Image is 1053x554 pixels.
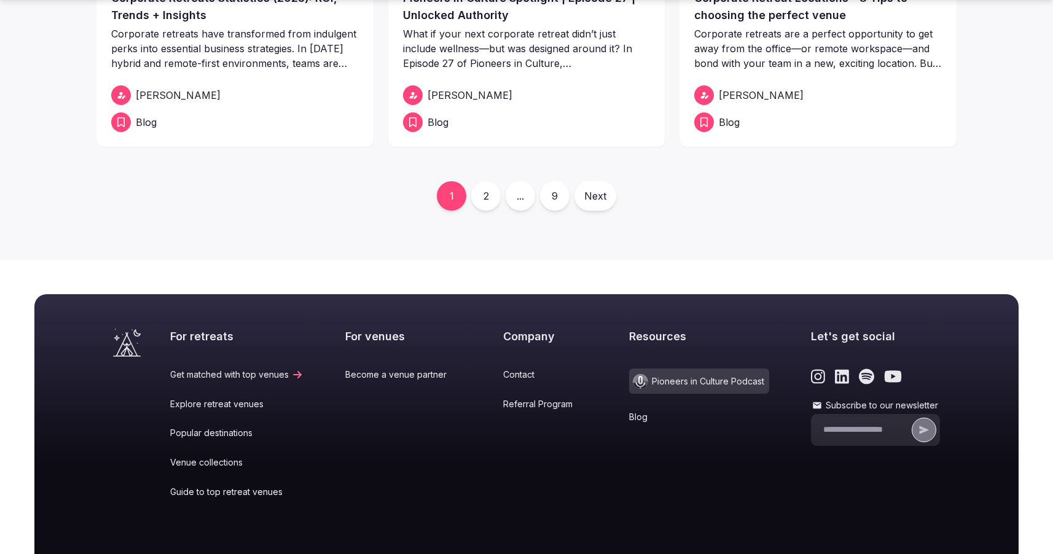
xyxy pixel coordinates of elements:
a: Contact [503,369,587,381]
span: [PERSON_NAME] [136,88,221,103]
a: Link to the retreats and venues Youtube page [884,369,902,384]
a: Next [574,181,616,211]
a: Venue collections [170,456,303,469]
a: Blog [403,112,651,132]
label: Subscribe to our newsletter [811,399,940,412]
span: [PERSON_NAME] [719,88,804,103]
a: [PERSON_NAME] [111,85,359,105]
p: Corporate retreats have transformed from indulgent perks into essential business strategies. In [... [111,26,359,71]
a: Guide to top retreat venues [170,486,303,498]
a: Visit the homepage [113,329,141,357]
p: Corporate retreats are a perfect opportunity to get away from the office—or remote workspace—and ... [694,26,942,71]
a: 9 [540,181,570,211]
a: Popular destinations [170,427,303,439]
h2: For venues [345,329,461,344]
a: Pioneers in Culture Podcast [629,369,769,394]
a: Get matched with top venues [170,369,303,381]
p: What if your next corporate retreat didn’t just include wellness—but was designed around it? In E... [403,26,651,71]
a: Blog [629,411,769,423]
span: [PERSON_NAME] [428,88,512,103]
h2: Resources [629,329,769,344]
a: Become a venue partner [345,369,461,381]
a: Blog [111,112,359,132]
a: Blog [694,112,942,132]
a: Referral Program [503,398,587,410]
a: Link to the retreats and venues Spotify page [859,369,874,384]
span: Blog [136,115,157,130]
h2: Company [503,329,587,344]
a: [PERSON_NAME] [403,85,651,105]
a: Link to the retreats and venues Instagram page [811,369,825,384]
span: Blog [719,115,740,130]
h2: Let's get social [811,329,940,344]
span: Blog [428,115,448,130]
a: Link to the retreats and venues LinkedIn page [835,369,849,384]
a: [PERSON_NAME] [694,85,942,105]
h2: For retreats [170,329,303,344]
a: 2 [471,181,501,211]
a: Explore retreat venues [170,398,303,410]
